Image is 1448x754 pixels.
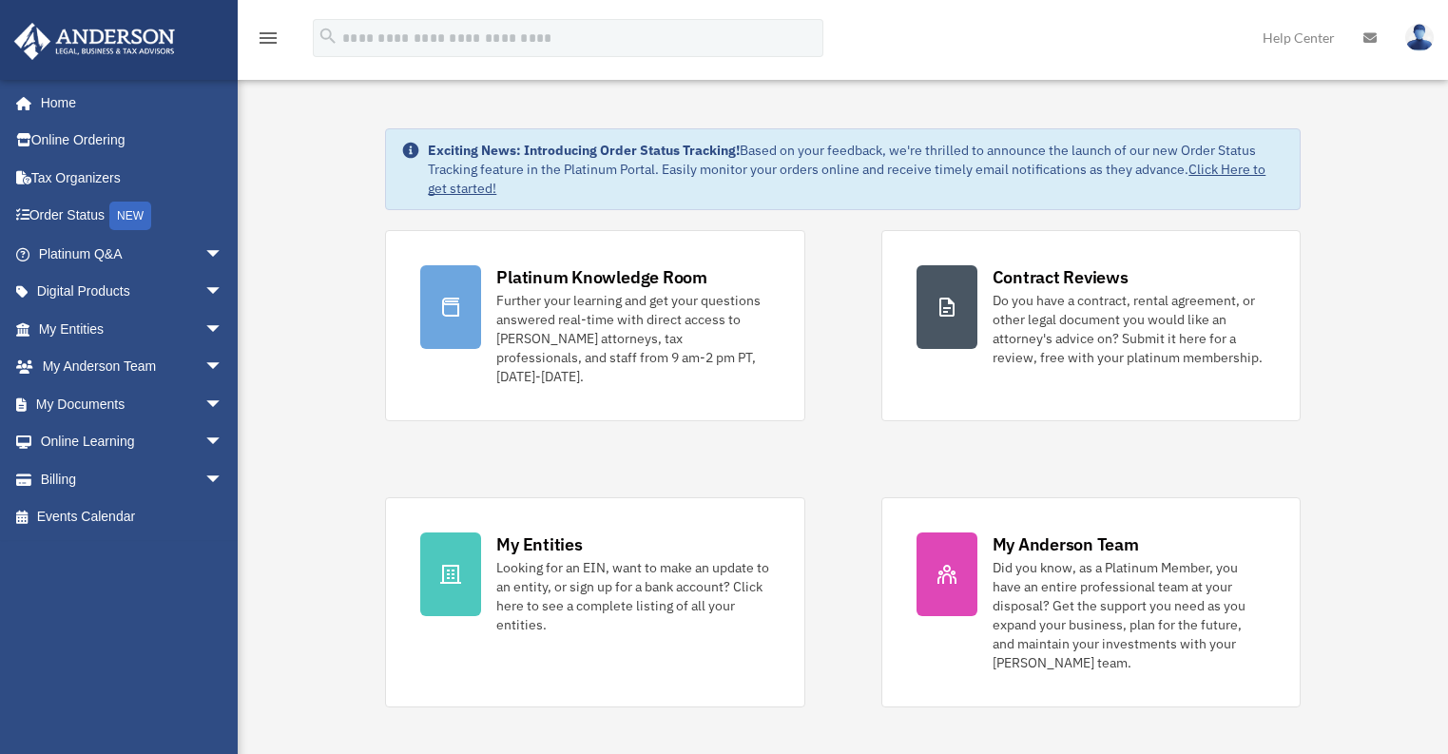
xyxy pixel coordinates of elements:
i: search [318,26,338,47]
a: Billingarrow_drop_down [13,460,252,498]
span: arrow_drop_down [204,235,242,274]
a: Contract Reviews Do you have a contract, rental agreement, or other legal document you would like... [881,230,1301,421]
span: arrow_drop_down [204,348,242,387]
a: Digital Productsarrow_drop_down [13,273,252,311]
div: Contract Reviews [993,265,1129,289]
img: User Pic [1405,24,1434,51]
a: My Documentsarrow_drop_down [13,385,252,423]
img: Anderson Advisors Platinum Portal [9,23,181,60]
div: Looking for an EIN, want to make an update to an entity, or sign up for a bank account? Click her... [496,558,769,634]
span: arrow_drop_down [204,310,242,349]
span: arrow_drop_down [204,423,242,462]
div: NEW [109,202,151,230]
a: Order StatusNEW [13,197,252,236]
div: My Entities [496,532,582,556]
div: Do you have a contract, rental agreement, or other legal document you would like an attorney's ad... [993,291,1265,367]
strong: Exciting News: Introducing Order Status Tracking! [428,142,740,159]
a: My Entities Looking for an EIN, want to make an update to an entity, or sign up for a bank accoun... [385,497,804,707]
a: My Anderson Team Did you know, as a Platinum Member, you have an entire professional team at your... [881,497,1301,707]
a: Click Here to get started! [428,161,1265,197]
a: Platinum Q&Aarrow_drop_down [13,235,252,273]
a: Platinum Knowledge Room Further your learning and get your questions answered real-time with dire... [385,230,804,421]
a: Home [13,84,242,122]
div: Further your learning and get your questions answered real-time with direct access to [PERSON_NAM... [496,291,769,386]
i: menu [257,27,280,49]
a: My Anderson Teamarrow_drop_down [13,348,252,386]
div: My Anderson Team [993,532,1139,556]
a: Online Ordering [13,122,252,160]
a: Online Learningarrow_drop_down [13,423,252,461]
div: Based on your feedback, we're thrilled to announce the launch of our new Order Status Tracking fe... [428,141,1284,198]
a: Events Calendar [13,498,252,536]
a: menu [257,33,280,49]
a: My Entitiesarrow_drop_down [13,310,252,348]
div: Platinum Knowledge Room [496,265,707,289]
div: Did you know, as a Platinum Member, you have an entire professional team at your disposal? Get th... [993,558,1265,672]
span: arrow_drop_down [204,460,242,499]
span: arrow_drop_down [204,385,242,424]
span: arrow_drop_down [204,273,242,312]
a: Tax Organizers [13,159,252,197]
